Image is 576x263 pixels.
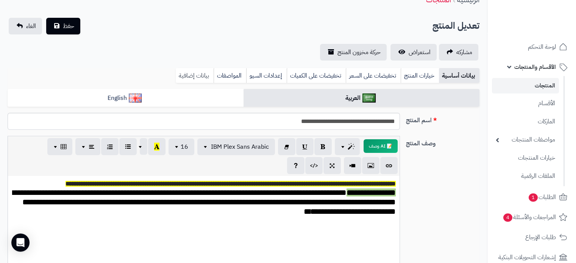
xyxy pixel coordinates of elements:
a: المنتجات [492,78,559,93]
span: 4 [503,213,512,222]
a: العربية [244,89,479,107]
a: طلبات الإرجاع [492,228,571,246]
span: حركة مخزون المنتج [337,48,381,57]
img: English [129,93,142,103]
h2: تعديل المنتج [432,18,479,34]
a: تخفيضات على الكميات [287,68,346,83]
button: حفظ [46,18,80,34]
span: المراجعات والأسئلة [503,212,556,223]
button: IBM Plex Sans Arabic [197,139,275,155]
a: الملفات الرقمية [492,168,559,184]
span: 1 [529,193,538,202]
span: IBM Plex Sans Arabic [211,142,269,151]
a: بيانات إضافية [176,68,214,83]
span: مشاركه [456,48,472,57]
a: مشاركه [439,44,478,61]
a: بيانات أساسية [439,68,479,83]
span: طلبات الإرجاع [525,232,556,243]
a: مواصفات المنتجات [492,132,559,148]
a: إعدادات السيو [246,68,287,83]
a: خيارات المنتج [401,68,439,83]
span: حفظ [63,22,74,31]
a: الطلبات1 [492,188,571,206]
a: حركة مخزون المنتج [320,44,387,61]
label: وصف المنتج [403,136,482,148]
button: 📝 AI وصف [364,139,398,153]
a: English [8,89,244,107]
button: 16 [169,139,194,155]
a: لوحة التحكم [492,38,571,56]
img: logo-2.png [524,20,569,36]
span: الأقسام والمنتجات [514,62,556,72]
span: استعراض [409,48,431,57]
span: الغاء [26,22,36,31]
a: الغاء [9,18,42,34]
a: استعراض [390,44,437,61]
div: Open Intercom Messenger [11,233,30,252]
a: خيارات المنتجات [492,150,559,166]
span: لوحة التحكم [528,42,556,52]
label: اسم المنتج [403,113,482,125]
a: الماركات [492,114,559,130]
a: المراجعات والأسئلة4 [492,208,571,226]
span: إشعارات التحويلات البنكية [498,252,556,263]
a: تخفيضات على السعر [346,68,401,83]
img: العربية [362,93,376,103]
span: الطلبات [528,192,556,202]
span: 16 [181,142,188,151]
a: الأقسام [492,95,559,112]
a: المواصفات [214,68,246,83]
